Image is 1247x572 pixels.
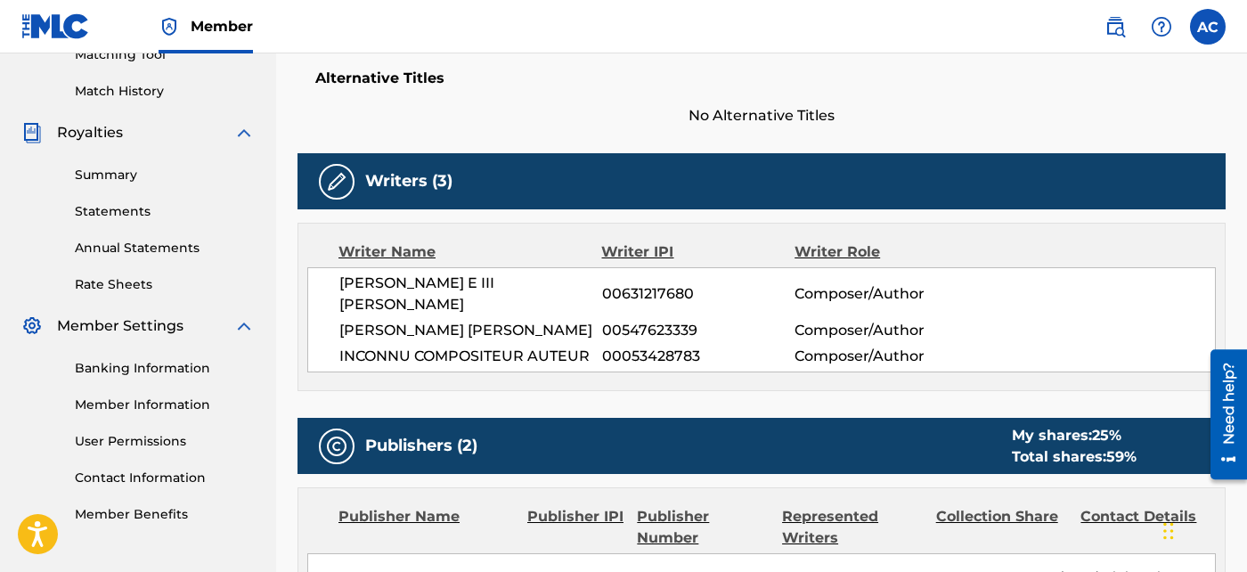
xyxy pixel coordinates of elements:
[75,359,255,378] a: Banking Information
[795,283,970,305] span: Composer/Author
[527,506,623,549] div: Publisher IPI
[159,16,180,37] img: Top Rightsholder
[602,283,795,305] span: 00631217680
[637,506,769,549] div: Publisher Number
[339,320,602,341] span: [PERSON_NAME] [PERSON_NAME]
[57,315,183,337] span: Member Settings
[1158,486,1247,572] iframe: Chat Widget
[1104,16,1126,37] img: search
[297,105,1226,127] span: No Alternative Titles
[1106,448,1137,465] span: 59 %
[602,241,795,263] div: Writer IPI
[326,436,347,457] img: Publishers
[233,315,255,337] img: expand
[75,396,255,414] a: Member Information
[1097,9,1133,45] a: Public Search
[75,166,255,184] a: Summary
[75,505,255,524] a: Member Benefits
[602,346,795,367] span: 00053428783
[191,16,253,37] span: Member
[795,241,970,263] div: Writer Role
[339,273,602,315] span: [PERSON_NAME] E III [PERSON_NAME]
[21,315,43,337] img: Member Settings
[1163,504,1174,558] div: Drag
[21,122,43,143] img: Royalties
[21,13,90,39] img: MLC Logo
[365,171,452,192] h5: Writers (3)
[75,469,255,487] a: Contact Information
[75,239,255,257] a: Annual Statements
[795,346,970,367] span: Composer/Author
[1144,9,1179,45] div: Help
[75,45,255,64] a: Matching Tool
[602,320,795,341] span: 00547623339
[1190,9,1226,45] div: User Menu
[75,275,255,294] a: Rate Sheets
[1012,425,1137,446] div: My shares:
[57,122,123,143] span: Royalties
[1092,427,1121,444] span: 25 %
[315,69,1208,87] h5: Alternative Titles
[1080,506,1212,549] div: Contact Details
[75,432,255,451] a: User Permissions
[339,346,602,367] span: INCONNU COMPOSITEUR AUTEUR
[795,320,970,341] span: Composer/Author
[936,506,1068,549] div: Collection Share
[233,122,255,143] img: expand
[75,82,255,101] a: Match History
[1197,342,1247,486] iframe: Resource Center
[1151,16,1172,37] img: help
[782,506,923,549] div: Represented Writers
[365,436,477,456] h5: Publishers (2)
[338,506,514,549] div: Publisher Name
[1012,446,1137,468] div: Total shares:
[75,202,255,221] a: Statements
[338,241,602,263] div: Writer Name
[326,171,347,192] img: Writers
